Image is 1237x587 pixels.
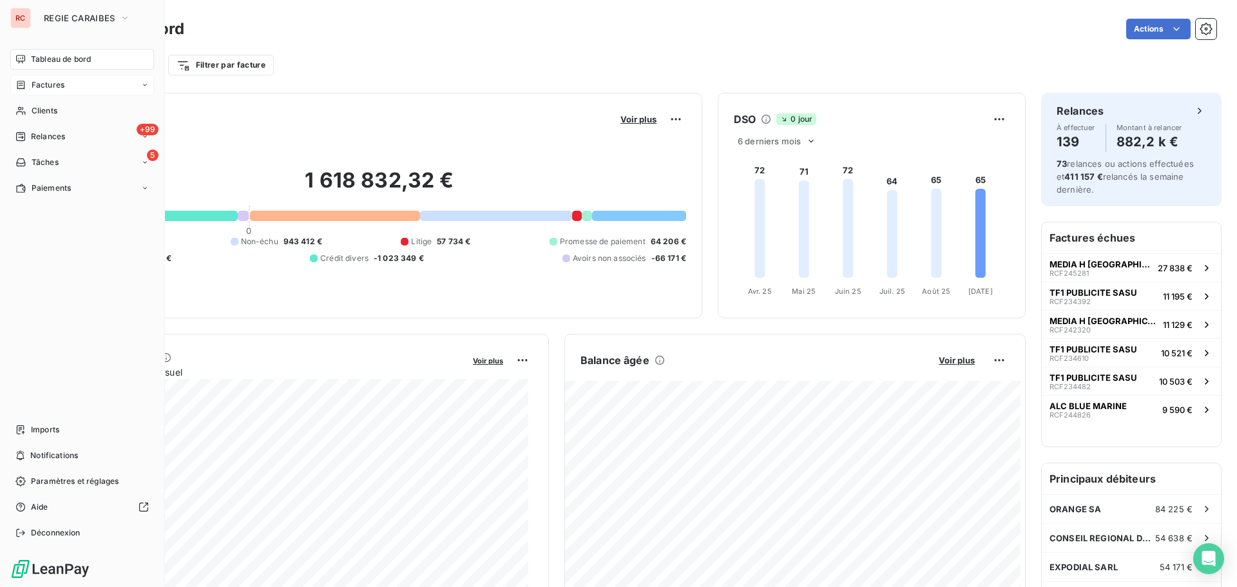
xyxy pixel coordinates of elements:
span: Aide [31,501,48,513]
span: 6 derniers mois [738,136,801,146]
h6: Principaux débiteurs [1042,463,1221,494]
tspan: Juin 25 [835,287,861,296]
span: 11 129 € [1163,320,1193,330]
span: RCF244826 [1050,411,1091,419]
span: 10 521 € [1161,348,1193,358]
span: Paramètres et réglages [31,476,119,487]
span: Voir plus [620,114,657,124]
span: Voir plus [939,355,975,365]
span: 54 638 € [1155,533,1193,543]
span: Avoirs non associés [573,253,646,264]
span: 943 412 € [283,236,322,247]
span: Promesse de paiement [560,236,646,247]
span: Tâches [32,157,59,168]
h2: 1 618 832,32 € [73,168,686,206]
span: 411 157 € [1064,171,1102,182]
button: ALC BLUE MARINERCF2448269 590 € [1042,395,1221,423]
span: 10 503 € [1159,376,1193,387]
span: Imports [31,424,59,436]
h6: Balance âgée [580,352,649,368]
button: TF1 PUBLICITE SASURCF23439211 195 € [1042,282,1221,310]
span: RCF234392 [1050,298,1091,305]
span: Montant à relancer [1117,124,1182,131]
h6: DSO [734,111,756,127]
span: Clients [32,105,57,117]
span: RCF234610 [1050,354,1089,362]
tspan: Avr. 25 [748,287,772,296]
span: 0 [246,226,251,236]
span: 27 838 € [1158,263,1193,273]
h6: Factures échues [1042,222,1221,253]
span: Voir plus [473,356,503,365]
span: TF1 PUBLICITE SASU [1050,344,1137,354]
span: 84 225 € [1155,504,1193,514]
span: REGIE CARAIBES [44,13,115,23]
button: Actions [1126,19,1191,39]
span: RCF234482 [1050,383,1091,390]
button: MEDIA H [GEOGRAPHIC_DATA]RCF24232011 129 € [1042,310,1221,338]
span: +99 [137,124,158,135]
span: -1 023 349 € [374,253,424,264]
tspan: [DATE] [968,287,993,296]
span: relances ou actions effectuées et relancés la semaine dernière. [1057,159,1194,195]
span: RCF242320 [1050,326,1091,334]
img: Logo LeanPay [10,559,90,579]
button: Voir plus [469,354,507,366]
button: TF1 PUBLICITE SASURCF23448210 503 € [1042,367,1221,395]
h6: Relances [1057,103,1104,119]
span: MEDIA H [GEOGRAPHIC_DATA] [1050,259,1153,269]
h4: 139 [1057,131,1095,152]
tspan: Mai 25 [792,287,816,296]
button: TF1 PUBLICITE SASURCF23461010 521 € [1042,338,1221,367]
span: Litige [411,236,432,247]
span: 73 [1057,159,1067,169]
h4: 882,2 k € [1117,131,1182,152]
button: MEDIA H [GEOGRAPHIC_DATA]RCF24528127 838 € [1042,253,1221,282]
span: 9 590 € [1162,405,1193,415]
button: Filtrer par facture [168,55,274,75]
span: 57 734 € [437,236,470,247]
span: Tableau de bord [31,53,91,65]
div: RC [10,8,31,28]
span: 0 jour [776,113,816,125]
span: CONSEIL REGIONAL DE LA [GEOGRAPHIC_DATA] [1050,533,1155,543]
tspan: Août 25 [922,287,950,296]
span: Paiements [32,182,71,194]
tspan: Juil. 25 [879,287,905,296]
span: ORANGE SA [1050,504,1101,514]
span: 11 195 € [1163,291,1193,302]
div: Open Intercom Messenger [1193,543,1224,574]
span: Notifications [30,450,78,461]
span: EXPODIAL SARL [1050,562,1118,572]
a: Aide [10,497,154,517]
span: 5 [147,149,158,161]
span: ALC BLUE MARINE [1050,401,1127,411]
span: Non-échu [241,236,278,247]
span: Crédit divers [320,253,369,264]
span: Factures [32,79,64,91]
button: Voir plus [935,354,979,366]
span: 54 171 € [1160,562,1193,572]
span: -66 171 € [651,253,686,264]
span: Chiffre d'affaires mensuel [73,365,464,379]
span: 64 206 € [651,236,686,247]
span: TF1 PUBLICITE SASU [1050,372,1137,383]
span: MEDIA H [GEOGRAPHIC_DATA] [1050,316,1158,326]
span: Déconnexion [31,527,81,539]
span: TF1 PUBLICITE SASU [1050,287,1137,298]
span: Relances [31,131,65,142]
button: Voir plus [617,113,660,125]
span: À effectuer [1057,124,1095,131]
span: RCF245281 [1050,269,1089,277]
